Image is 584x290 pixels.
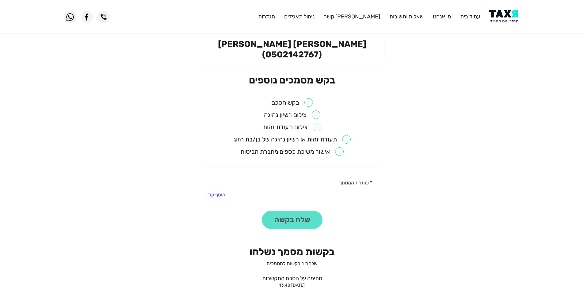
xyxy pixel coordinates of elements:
label: תעודת זהות או רשיון נהיגה של בן/בת הזוג [233,135,351,144]
a: ניהול תאגידים [284,13,315,20]
img: Facebook [81,11,93,23]
h2: בקש מסמכים נוספים [207,74,377,86]
a: [PERSON_NAME] קשר [324,13,380,20]
a: עמוד בית [460,13,480,20]
label: צילום רשיון נהיגה [264,110,320,119]
a: הגדרות [258,13,275,20]
a: שאלות ותשובות [389,13,424,20]
h3: [PERSON_NAME] [PERSON_NAME] [205,39,380,60]
label: בקש הסכם [271,98,313,107]
a: מי אנחנו [433,13,451,20]
div: חתימה על הסכם התקשרות [209,275,376,282]
div: [DATE] 13:48 [209,282,376,288]
img: Phone [97,11,110,23]
a: הוסף עוד [207,192,225,198]
div: שלחת 1 בקשות למסמכים [209,260,376,267]
img: Logo [489,10,520,24]
img: WhatsApp [64,11,76,23]
label: צילום תעודת זהות [263,123,321,131]
h2: בקשות מסמך נשלחו [209,246,376,257]
label: אישור משיכת כספים מחברת הביטוח [241,147,344,156]
span: (0502142767) [262,49,322,60]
